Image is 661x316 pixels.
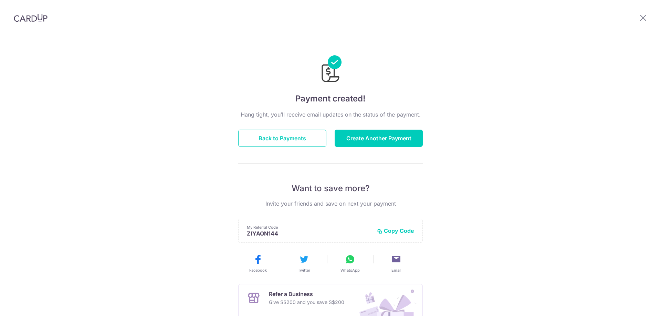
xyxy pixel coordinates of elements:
[330,254,370,273] button: WhatsApp
[335,130,423,147] button: Create Another Payment
[238,183,423,194] p: Want to save more?
[238,92,423,105] h4: Payment created!
[247,230,371,237] p: ZIYAON144
[249,268,267,273] span: Facebook
[319,55,342,84] img: Payments
[284,254,324,273] button: Twitter
[269,290,344,298] p: Refer a Business
[14,14,48,22] img: CardUp
[238,110,423,119] p: Hang tight, you’ll receive email updates on the status of the payment.
[298,268,310,273] span: Twitter
[377,227,414,234] button: Copy Code
[340,268,360,273] span: WhatsApp
[238,199,423,208] p: Invite your friends and save on next your payment
[391,268,401,273] span: Email
[247,225,371,230] p: My Referral Code
[269,298,344,306] p: Give S$200 and you save S$200
[238,254,278,273] button: Facebook
[238,130,326,147] button: Back to Payments
[376,254,417,273] button: Email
